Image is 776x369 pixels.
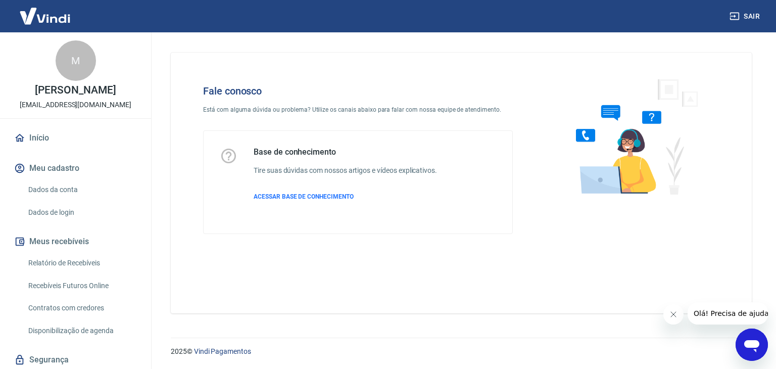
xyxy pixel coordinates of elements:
[254,165,437,176] h6: Tire suas dúvidas com nossos artigos e vídeos explicativos.
[24,275,139,296] a: Recebíveis Futuros Online
[736,329,768,361] iframe: Botão para abrir a janela de mensagens
[24,320,139,341] a: Disponibilização de agenda
[24,179,139,200] a: Dados da conta
[35,85,116,96] p: [PERSON_NAME]
[56,40,96,81] div: M
[6,7,85,15] span: Olá! Precisa de ajuda?
[254,193,354,200] span: ACESSAR BASE DE CONHECIMENTO
[254,192,437,201] a: ACESSAR BASE DE CONHECIMENTO
[12,157,139,179] button: Meu cadastro
[556,69,709,204] img: Fale conosco
[663,304,684,325] iframe: Fechar mensagem
[12,230,139,253] button: Meus recebíveis
[12,127,139,149] a: Início
[24,202,139,223] a: Dados de login
[727,7,764,26] button: Sair
[688,302,768,325] iframe: Mensagem da empresa
[203,105,513,114] p: Está com alguma dúvida ou problema? Utilize os canais abaixo para falar com nossa equipe de atend...
[24,298,139,318] a: Contratos com credores
[194,347,251,355] a: Vindi Pagamentos
[20,100,131,110] p: [EMAIL_ADDRESS][DOMAIN_NAME]
[203,85,513,97] h4: Fale conosco
[24,253,139,273] a: Relatório de Recebíveis
[254,147,437,157] h5: Base de conhecimento
[171,346,752,357] p: 2025 ©
[12,1,78,31] img: Vindi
